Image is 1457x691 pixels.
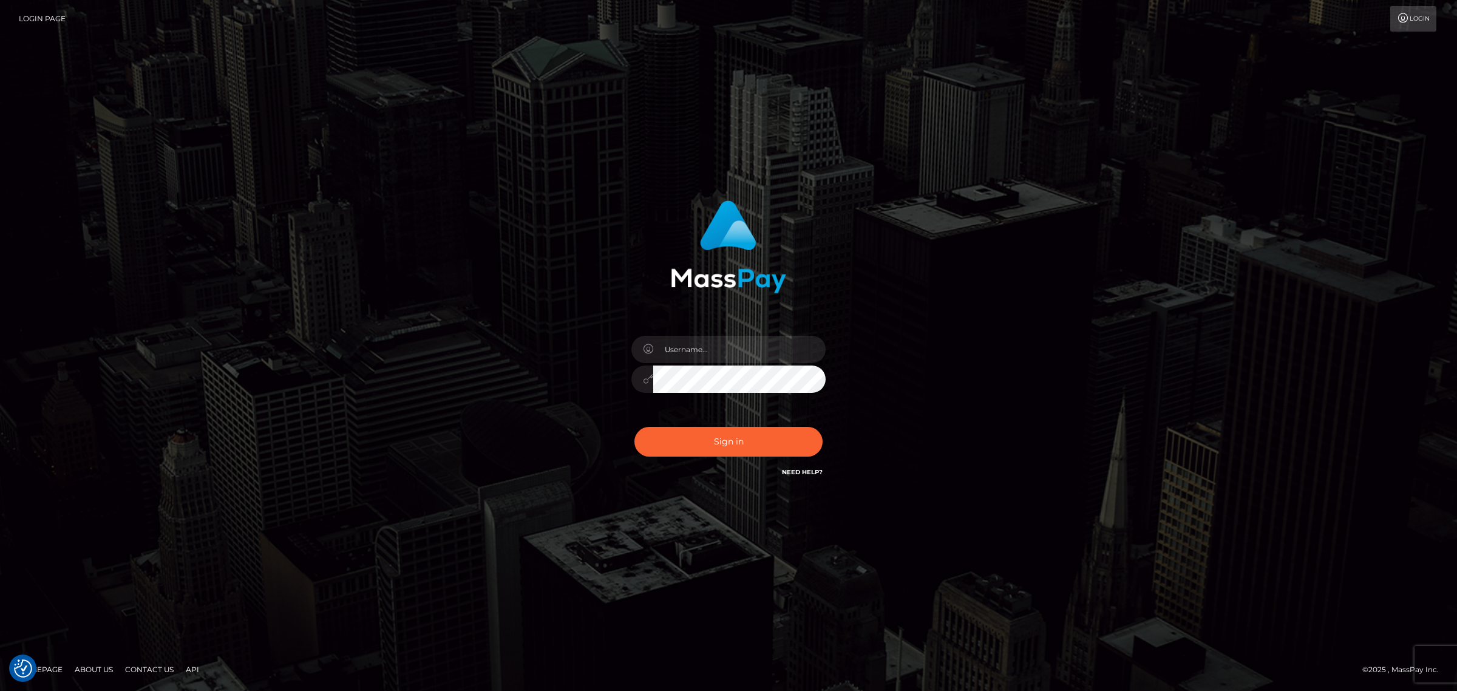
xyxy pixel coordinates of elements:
div: © 2025 , MassPay Inc. [1362,663,1448,676]
a: Need Help? [782,468,823,476]
button: Consent Preferences [14,659,32,678]
img: MassPay Login [671,200,786,293]
a: Homepage [13,660,67,679]
a: Login Page [19,6,66,32]
a: Contact Us [120,660,178,679]
img: Revisit consent button [14,659,32,678]
a: API [181,660,204,679]
a: Login [1390,6,1436,32]
button: Sign in [634,427,823,457]
a: About Us [70,660,118,679]
input: Username... [653,336,826,363]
